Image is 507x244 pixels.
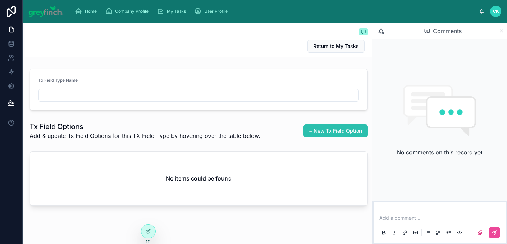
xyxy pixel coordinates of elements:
button: Return to My Tasks [307,40,365,53]
h2: No comments on this record yet [397,148,482,157]
img: App logo [28,6,64,17]
a: Home [73,5,102,18]
span: Comments [433,27,462,35]
a: My Tasks [155,5,191,18]
span: CK [493,8,499,14]
span: Home [85,8,97,14]
h1: Tx Field Options [30,122,261,132]
a: Company Profile [103,5,154,18]
span: + New Tx Field Option [309,127,362,134]
a: User Profile [192,5,233,18]
button: + New Tx Field Option [303,124,368,137]
div: scrollable content [69,4,479,19]
span: Return to My Tasks [313,43,359,50]
span: Tx Field Type Name [38,78,78,83]
span: Company Profile [115,8,149,14]
span: Add & update Tx Field Options for this TX Field Type by hovering over the table below. [30,132,261,140]
span: User Profile [204,8,228,14]
span: My Tasks [167,8,186,14]
h2: No items could be found [166,174,232,183]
